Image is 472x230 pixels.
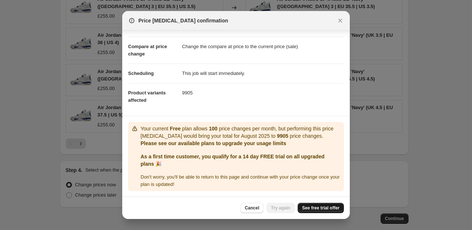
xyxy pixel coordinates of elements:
dd: This job will start immediately. [182,64,344,83]
b: As a first time customer, you qualify for a 14 day FREE trial on all upgraded plans 🎉 [141,154,324,167]
b: 9905 [277,133,288,139]
dd: 9905 [182,83,344,103]
dd: Change the compare at price to the current price (sale) [182,37,344,56]
button: Cancel [240,203,264,213]
span: Product variants affected [128,90,166,103]
b: Free [170,126,181,132]
span: Compare at price change [128,44,167,57]
a: See free trial offer [298,203,344,213]
span: Cancel [245,205,259,211]
b: 100 [209,126,217,132]
button: Close [335,15,345,26]
p: Please see our available plans to upgrade your usage limits [141,140,341,147]
p: Your current plan allows price changes per month, but performing this price [MEDICAL_DATA] would ... [141,125,341,140]
span: Scheduling [128,71,154,76]
span: See free trial offer [302,205,340,211]
span: Price [MEDICAL_DATA] confirmation [138,17,228,24]
span: Don ' t worry, you ' ll be able to return to this page and continue with your price change once y... [141,174,340,187]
